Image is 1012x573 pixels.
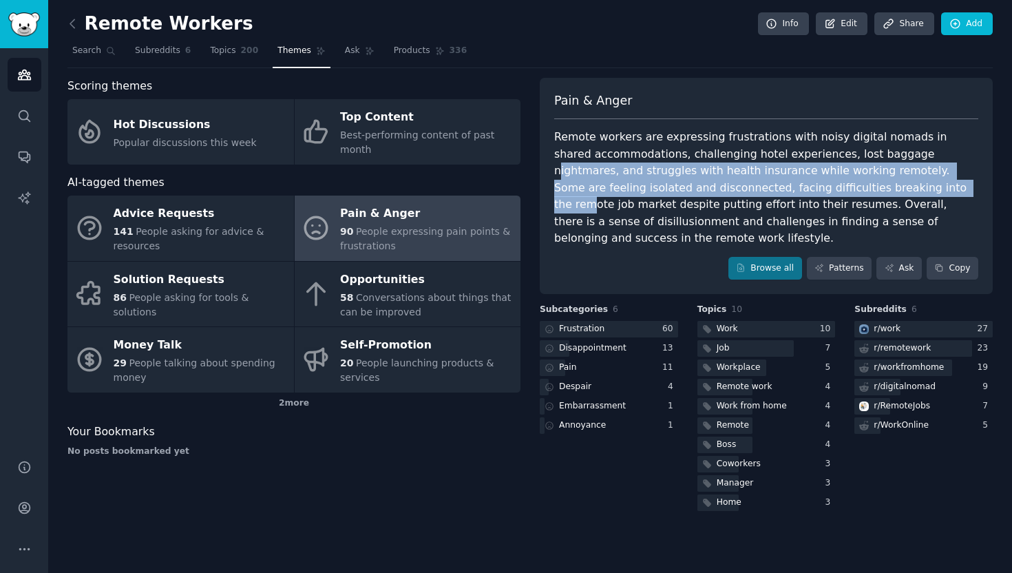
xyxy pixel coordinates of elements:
div: Despair [559,381,591,393]
span: 29 [114,357,127,368]
div: Pain [559,362,577,374]
div: Coworkers [717,458,761,470]
a: Despair4 [540,379,678,396]
div: Home [717,497,741,509]
a: Manager3 [697,475,836,492]
div: 2 more [67,393,520,415]
div: 3 [825,477,836,490]
span: Your Bookmarks [67,424,155,441]
a: Work from home4 [697,398,836,415]
div: 19 [977,362,993,374]
div: Advice Requests [114,203,287,225]
span: People launching products & services [340,357,494,383]
a: Hot DiscussionsPopular discussions this week [67,99,294,165]
div: 7 [825,342,836,355]
div: 4 [825,439,836,451]
a: Search [67,40,120,68]
a: Annoyance1 [540,417,678,435]
span: Pain & Anger [554,92,632,110]
div: Self-Promotion [340,335,514,357]
a: Opportunities58Conversations about things that can be improved [295,262,521,327]
div: 11 [662,362,678,374]
a: Topics200 [205,40,263,68]
div: Pain & Anger [340,203,514,225]
a: Remote4 [697,417,836,435]
div: 9 [982,381,993,393]
div: 7 [982,400,993,413]
div: 23 [977,342,993,355]
div: Work [717,323,738,335]
span: People expressing pain points & frustrations [340,226,510,251]
span: Search [72,45,101,57]
a: Boss4 [697,437,836,454]
div: r/ remotework [874,342,931,355]
a: Ask [340,40,379,68]
div: Annoyance [559,419,606,432]
a: r/workfromhome19 [854,360,993,377]
span: 6 [185,45,191,57]
a: Top ContentBest-performing content of past month [295,99,521,165]
div: r/ workfromhome [874,362,944,374]
div: r/ work [874,323,900,335]
a: Work10 [697,321,836,338]
a: Advice Requests141People asking for advice & resources [67,196,294,261]
a: Add [941,12,993,36]
img: RemoteJobs [859,402,869,411]
span: 86 [114,292,127,303]
div: 4 [825,381,836,393]
a: Browse all [728,257,802,280]
span: Best-performing content of past month [340,129,494,155]
div: 3 [825,458,836,470]
div: Manager [717,477,754,490]
a: Info [758,12,809,36]
a: Money Talk29People talking about spending money [67,327,294,393]
a: Frustration60 [540,321,678,338]
div: 5 [825,362,836,374]
div: 4 [825,400,836,413]
span: Topics [210,45,235,57]
div: 60 [662,323,678,335]
div: Boss [717,439,737,451]
h2: Remote Workers [67,13,253,35]
span: 20 [340,357,353,368]
div: Job [717,342,730,355]
div: Remote work [717,381,772,393]
div: 5 [982,419,993,432]
div: Workplace [717,362,761,374]
div: r/ WorkOnline [874,419,929,432]
a: Coworkers3 [697,456,836,473]
span: 10 [731,304,742,314]
a: Disappointment13 [540,340,678,357]
span: Subcategories [540,304,608,316]
span: 141 [114,226,134,237]
span: Popular discussions this week [114,137,257,148]
a: Ask [876,257,922,280]
div: 4 [668,381,678,393]
a: Pain & Anger90People expressing pain points & frustrations [295,196,521,261]
a: r/WorkOnline5 [854,417,993,435]
a: Home3 [697,494,836,512]
a: Share [874,12,934,36]
span: AI-tagged themes [67,174,165,191]
span: People talking about spending money [114,357,275,383]
span: Scoring themes [67,78,152,95]
a: Products336 [389,40,472,68]
div: Remote [717,419,749,432]
span: People asking for tools & solutions [114,292,249,317]
div: 4 [825,419,836,432]
img: work [859,324,869,334]
div: Opportunities [340,269,514,291]
span: 6 [911,304,917,314]
div: Money Talk [114,335,287,357]
div: 13 [662,342,678,355]
a: Embarrassment1 [540,398,678,415]
span: 336 [450,45,467,57]
div: 3 [825,497,836,509]
div: r/ digitalnomad [874,381,936,393]
span: Products [394,45,430,57]
span: Ask [345,45,360,57]
div: Top Content [340,107,514,129]
a: RemoteJobsr/RemoteJobs7 [854,398,993,415]
div: No posts bookmarked yet [67,446,520,458]
span: Conversations about things that can be improved [340,292,511,317]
